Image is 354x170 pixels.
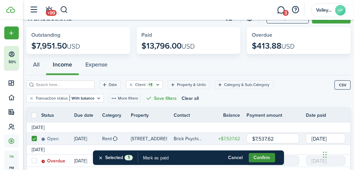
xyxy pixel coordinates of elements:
input: mm/dd/yyyy [306,134,345,144]
a: Messaging [275,2,287,19]
span: USD [281,41,295,51]
button: Confirm selected [249,153,275,162]
td: [DATE] [27,146,49,153]
span: USD [67,41,80,51]
th: Property [131,112,174,119]
filter-tag: Open filter [168,80,210,89]
a: $7,537.62 [207,133,247,145]
a: [DATE] [74,155,102,167]
floating-action-stub: Mark as paid [138,150,174,165]
span: 1 [125,155,133,160]
p: [DATE] [74,135,87,142]
button: Expense [79,56,114,75]
button: Open resource center [290,4,301,16]
a: [DATE] [74,133,102,145]
th: Category [102,112,131,119]
filter-tag: Open filter [26,94,104,103]
th: Date paid [306,112,350,119]
p: $7,951.50 [31,41,80,51]
filter-tag-label: Transaction status [36,95,68,101]
filter-tag: Open filter [126,80,163,89]
filter-tag-label: Property & Units [177,82,206,88]
span: 3 [283,10,289,16]
input: 0.00 [247,134,299,144]
span: +99 [46,10,57,16]
button: Search [60,4,68,16]
button: Cancel [222,153,249,162]
iframe: Chat Widget [321,138,354,170]
filter-tag-label: Category & Sub-Category [224,82,269,88]
th: Payment amount [247,112,306,119]
button: All [26,56,46,75]
th: Balance [223,112,247,119]
span: USD [182,41,195,51]
p: $13,796.00 [142,41,195,51]
img: TenantCloud [6,7,15,13]
button: Selected [98,150,133,165]
a: [STREET_ADDRESS] [131,133,174,145]
filter-tag-label: Client [135,82,146,88]
button: Clear filter [128,82,134,87]
widget-stats-title: Paid [142,32,236,38]
table-profile-info-text: Brick Psychiatric Services, Inc. [174,136,203,142]
a: Overdue [41,155,74,167]
button: Clear all [182,94,199,103]
filter-tag: Open filter [215,80,273,89]
button: Open sidebar [28,4,40,16]
status: Open [41,136,59,142]
table-info-title: Rent [102,135,112,142]
filter-tag-label: Date [109,82,117,88]
button: Clear filter [29,96,34,101]
p: $413.88 [252,41,295,51]
div: Drag [323,145,327,165]
th: Contact [174,112,207,119]
p: [STREET_ADDRESS] [131,135,167,142]
button: Open menu [4,26,19,39]
button: CSV [335,80,351,90]
th: Status [41,112,74,119]
filter-tag-counter: +1 [147,82,154,87]
a: tn [4,151,19,162]
filter-tag: Open filter [100,80,121,89]
input: Search here... [34,82,92,88]
button: 50% [4,46,59,70]
a: Open [41,133,74,145]
span: Valley Park Properties [316,8,333,13]
td: [DATE] [27,124,49,131]
a: Notifications [43,2,55,19]
button: More filters [109,94,140,103]
widget-stats-title: Overdue [252,32,346,38]
button: Save filters [145,94,177,103]
avatar-text: VP [335,5,346,16]
a: Brick Psychiatric Services, Inc. [174,133,207,145]
th: Due date [74,112,102,119]
status: Overdue [41,158,65,164]
filter-tag-value: With balance [70,95,95,101]
table-amount-title: $7,537.62 [218,135,240,142]
p: 50% [8,59,16,65]
widget-stats-title: Outstanding [31,32,125,38]
p: [DATE] [74,157,87,164]
a: Rent [102,133,131,145]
